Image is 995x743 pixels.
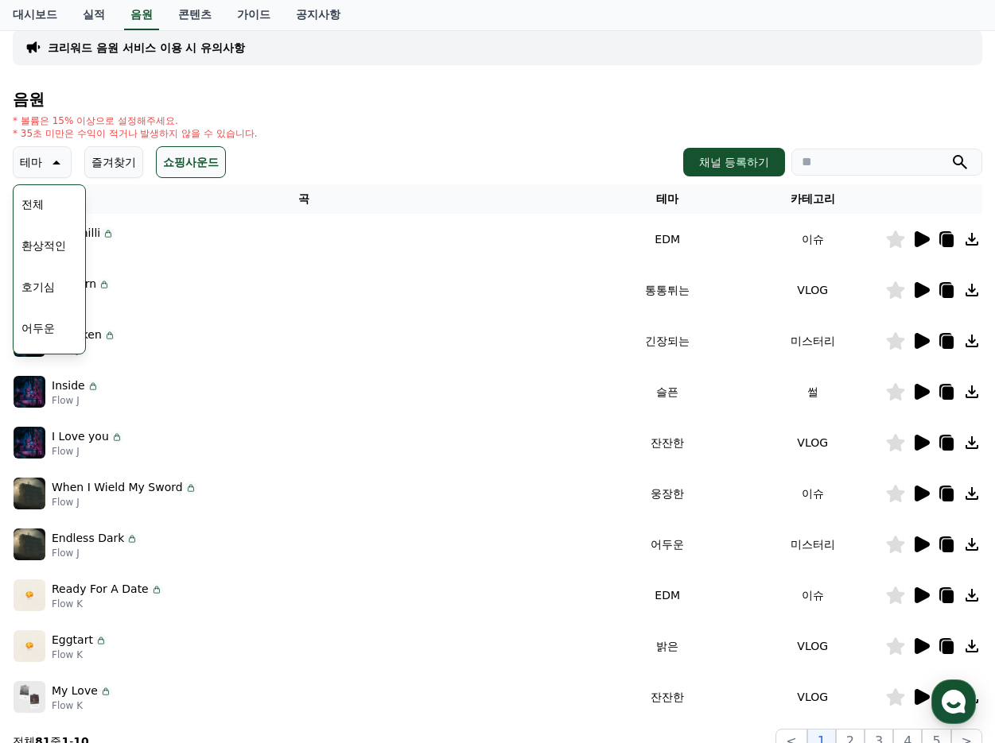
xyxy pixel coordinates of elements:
span: 대화 [146,528,165,541]
button: 환상적인 [15,228,72,263]
a: 대화 [105,504,205,544]
td: VLOG [740,621,885,671]
td: 통통튀는 [595,265,740,315]
p: Flow K [52,598,163,610]
p: Ready For A Date [52,581,149,598]
button: 즐겨찾기 [84,146,143,178]
button: 채널 등록하기 [683,148,785,176]
img: music [14,376,45,408]
img: music [14,427,45,459]
th: 테마 [595,184,740,214]
p: Endless Dark [52,530,124,547]
p: My Love [52,683,98,699]
td: 이슈 [740,468,885,519]
img: music [14,681,45,713]
span: 설정 [246,528,265,540]
td: 이슈 [740,214,885,265]
td: 잔잔한 [595,671,740,722]
p: Flow J [52,394,99,407]
td: 잔잔한 [595,417,740,468]
button: 테마 [13,146,72,178]
button: 호기심 [15,269,61,304]
th: 곡 [13,184,595,214]
td: 밝은 [595,621,740,671]
td: 미스터리 [740,519,885,570]
p: Inside [52,377,85,394]
a: 설정 [205,504,305,544]
p: Flow J [52,445,123,458]
p: Flow J [52,547,138,559]
p: * 볼륨은 15% 이상으로 설정해주세요. [13,114,258,127]
td: 이슈 [740,570,885,621]
h4: 음원 [13,91,982,108]
img: music [14,528,45,560]
td: 슬픈 [595,366,740,417]
span: 홈 [50,528,60,540]
a: 크리워드 음원 서비스 이용 시 유의사항 [48,40,245,56]
button: 전체 [15,187,50,222]
td: 썰 [740,366,885,417]
td: 웅장한 [595,468,740,519]
td: 긴장되는 [595,315,740,366]
p: Flow J [52,496,197,509]
p: When I Wield My Sword [52,479,183,496]
p: Flow K [52,648,107,661]
td: 어두운 [595,519,740,570]
img: music [14,630,45,662]
p: Flow K [52,699,112,712]
td: 미스터리 [740,315,885,366]
td: EDM [595,570,740,621]
img: music [14,478,45,509]
td: VLOG [740,671,885,722]
img: music [14,579,45,611]
a: 홈 [5,504,105,544]
p: I Love you [52,428,109,445]
p: * 35초 미만은 수익이 적거나 발생하지 않을 수 있습니다. [13,127,258,140]
p: 테마 [20,151,42,173]
td: VLOG [740,265,885,315]
button: 어두운 [15,311,61,346]
th: 카테고리 [740,184,885,214]
td: VLOG [740,417,885,468]
p: Eggtart [52,632,93,648]
button: 쇼핑사운드 [156,146,226,178]
td: EDM [595,214,740,265]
